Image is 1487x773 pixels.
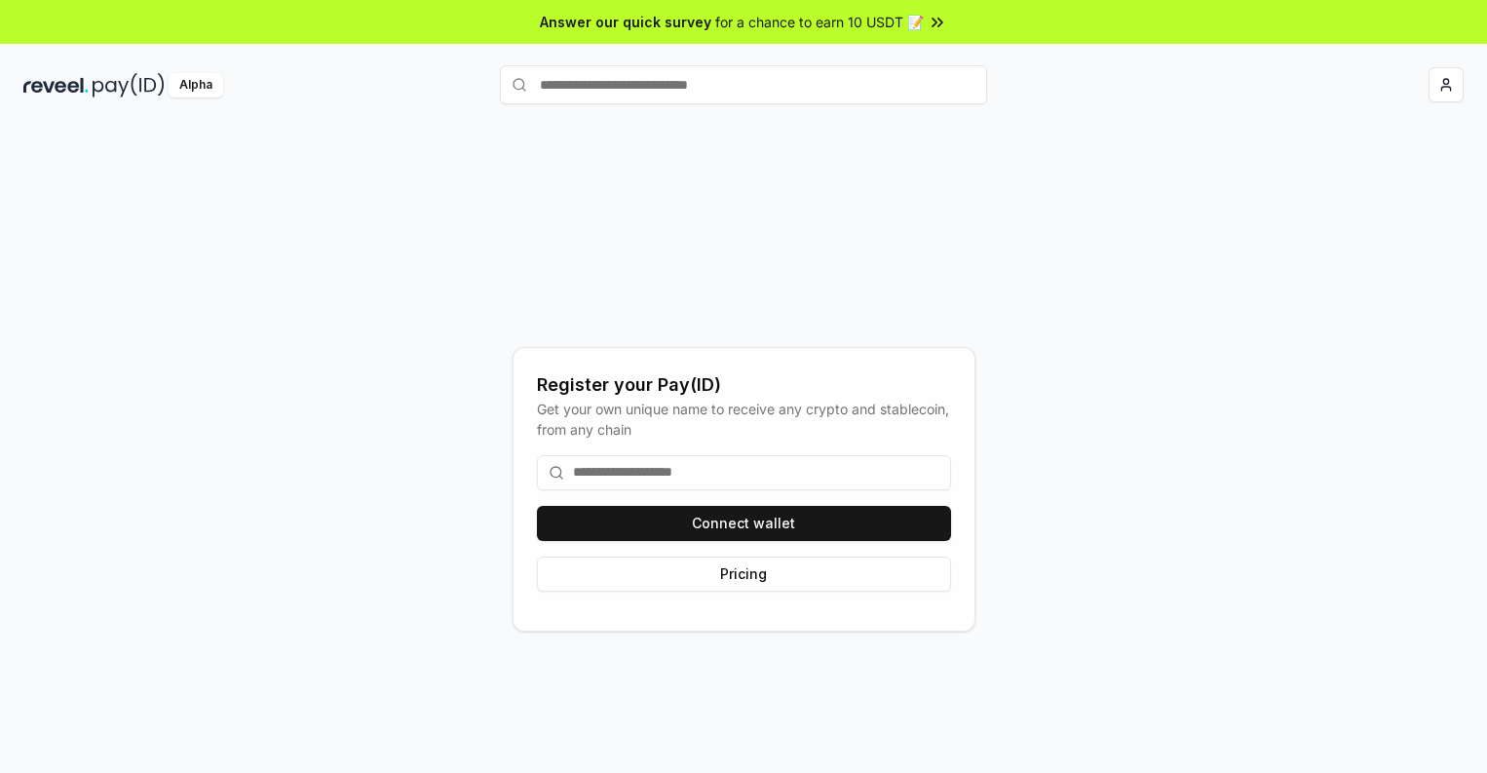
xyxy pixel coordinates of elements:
div: Alpha [169,73,223,97]
img: reveel_dark [23,73,89,97]
span: for a chance to earn 10 USDT 📝 [715,12,924,32]
div: Register your Pay(ID) [537,371,951,399]
img: pay_id [93,73,165,97]
button: Pricing [537,557,951,592]
button: Connect wallet [537,506,951,541]
span: Answer our quick survey [540,12,711,32]
div: Get your own unique name to receive any crypto and stablecoin, from any chain [537,399,951,440]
